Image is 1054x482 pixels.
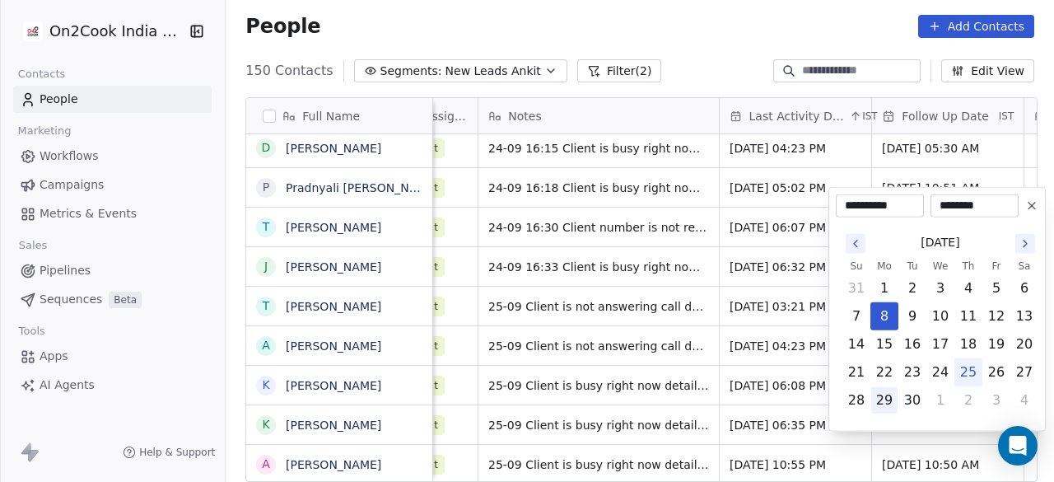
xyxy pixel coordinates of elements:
[842,258,870,274] th: Sunday
[982,258,1010,274] th: Friday
[1011,303,1038,330] button: Saturday, September 13th, 2025
[955,387,982,414] button: Thursday, October 2nd, 2025
[983,275,1010,302] button: Friday, September 5th, 2025
[927,275,954,302] button: Wednesday, September 3rd, 2025
[871,331,898,358] button: Monday, September 15th, 2025
[843,359,870,386] button: Sunday, September 21st, 2025
[871,303,898,330] button: Monday, September 8th, 2025, selected
[871,275,898,302] button: Monday, September 1st, 2025
[955,275,982,302] button: Thursday, September 4th, 2025
[899,303,926,330] button: Tuesday, September 9th, 2025
[983,331,1010,358] button: Friday, September 19th, 2025
[1011,331,1038,358] button: Saturday, September 20th, 2025
[927,387,954,414] button: Wednesday, October 1st, 2025
[899,359,926,386] button: Tuesday, September 23rd, 2025
[843,331,870,358] button: Sunday, September 14th, 2025
[871,387,898,414] button: Monday, September 29th, 2025
[870,258,898,274] th: Monday
[1011,387,1038,414] button: Saturday, October 4th, 2025
[927,331,954,358] button: Wednesday, September 17th, 2025
[1010,258,1038,274] th: Saturday
[921,234,959,251] span: [DATE]
[899,331,926,358] button: Tuesday, September 16th, 2025
[899,275,926,302] button: Tuesday, September 2nd, 2025
[1011,275,1038,302] button: Saturday, September 6th, 2025
[954,258,982,274] th: Thursday
[955,303,982,330] button: Thursday, September 11th, 2025
[955,331,982,358] button: Thursday, September 18th, 2025
[926,258,954,274] th: Wednesday
[983,387,1010,414] button: Friday, October 3rd, 2025
[842,258,1038,414] table: September 2025
[898,258,926,274] th: Tuesday
[843,387,870,414] button: Sunday, September 28th, 2025
[927,303,954,330] button: Wednesday, September 10th, 2025
[843,303,870,330] button: Sunday, September 7th, 2025
[927,359,954,386] button: Wednesday, September 24th, 2025
[899,387,926,414] button: Tuesday, September 30th, 2025
[983,303,1010,330] button: Friday, September 12th, 2025
[983,359,1010,386] button: Friday, September 26th, 2025
[955,359,982,386] button: Today, Thursday, September 25th, 2025
[843,275,870,302] button: Sunday, August 31st, 2025
[871,359,898,386] button: Monday, September 22nd, 2025
[1011,359,1038,386] button: Saturday, September 27th, 2025
[1015,234,1035,254] button: Go to the Next Month
[846,234,865,254] button: Go to the Previous Month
